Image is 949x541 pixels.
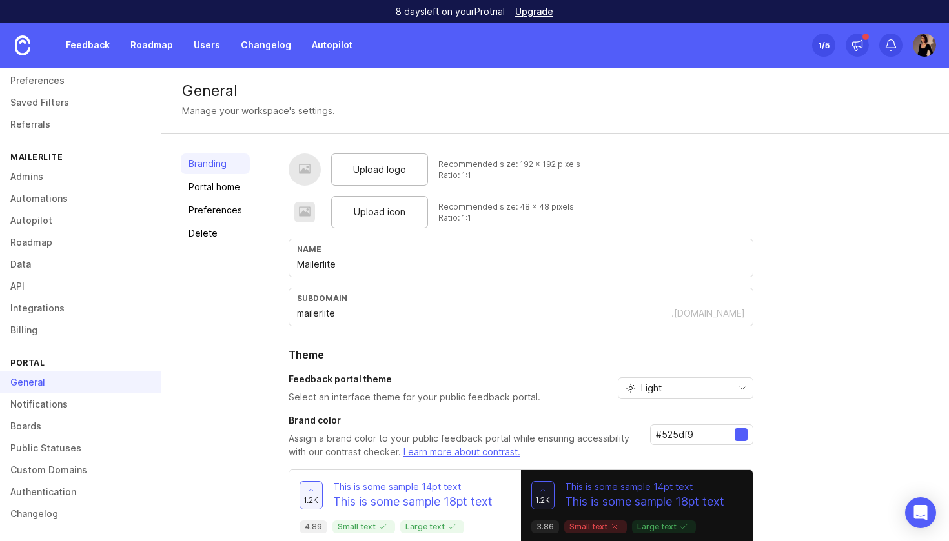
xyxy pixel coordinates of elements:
[289,373,540,386] h3: Feedback portal theme
[181,200,250,221] a: Preferences
[333,480,493,493] p: This is some sample 14pt text
[297,244,745,254] div: Name
[565,480,724,493] p: This is some sample 14pt text
[300,481,323,509] button: 1.2k
[438,201,574,212] div: Recommended size: 48 x 48 pixels
[289,391,540,404] p: Select an interface theme for your public feedback portal.
[438,170,580,181] div: Ratio: 1:1
[641,381,662,395] span: Light
[569,522,622,532] p: Small text
[181,177,250,197] a: Portal home
[353,162,406,177] span: Upload logo
[536,522,554,532] p: 3.86
[618,377,753,399] div: toggle menu
[403,446,520,457] a: Learn more about contrast.
[515,7,553,16] a: Upgrade
[818,36,830,54] div: 1 /5
[297,306,671,320] input: Subdomain
[289,432,640,459] p: Assign a brand color to your public feedback portal while ensuring accessibility with our contras...
[289,347,753,362] h2: Theme
[303,495,318,506] span: 1.2k
[15,35,30,55] img: Canny Home
[405,522,459,532] p: Large text
[289,414,640,427] h3: Brand color
[182,104,335,118] div: Manage your workspace's settings.
[438,159,580,170] div: Recommended size: 192 x 192 pixels
[565,493,724,510] p: This is some sample 18pt text
[812,34,835,57] button: 1/5
[338,522,390,532] p: Small text
[181,153,250,174] a: Branding
[333,493,493,510] p: This is some sample 18pt text
[905,497,936,528] div: Open Intercom Messenger
[186,34,228,57] a: Users
[913,34,936,57] img: Madina Umirbek
[531,481,555,509] button: 1.2k
[354,205,405,219] span: Upload icon
[297,293,745,303] div: subdomain
[305,522,322,532] p: 4.89
[233,34,299,57] a: Changelog
[182,83,928,99] div: General
[535,495,550,506] span: 1.2k
[626,383,636,393] svg: prefix icon Sun
[637,522,691,532] p: Large text
[396,5,505,18] p: 8 days left on your Pro trial
[732,383,753,393] svg: toggle icon
[181,223,250,244] a: Delete
[123,34,181,57] a: Roadmap
[438,212,574,223] div: Ratio: 1:1
[304,34,360,57] a: Autopilot
[671,307,745,320] div: .[DOMAIN_NAME]
[58,34,117,57] a: Feedback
